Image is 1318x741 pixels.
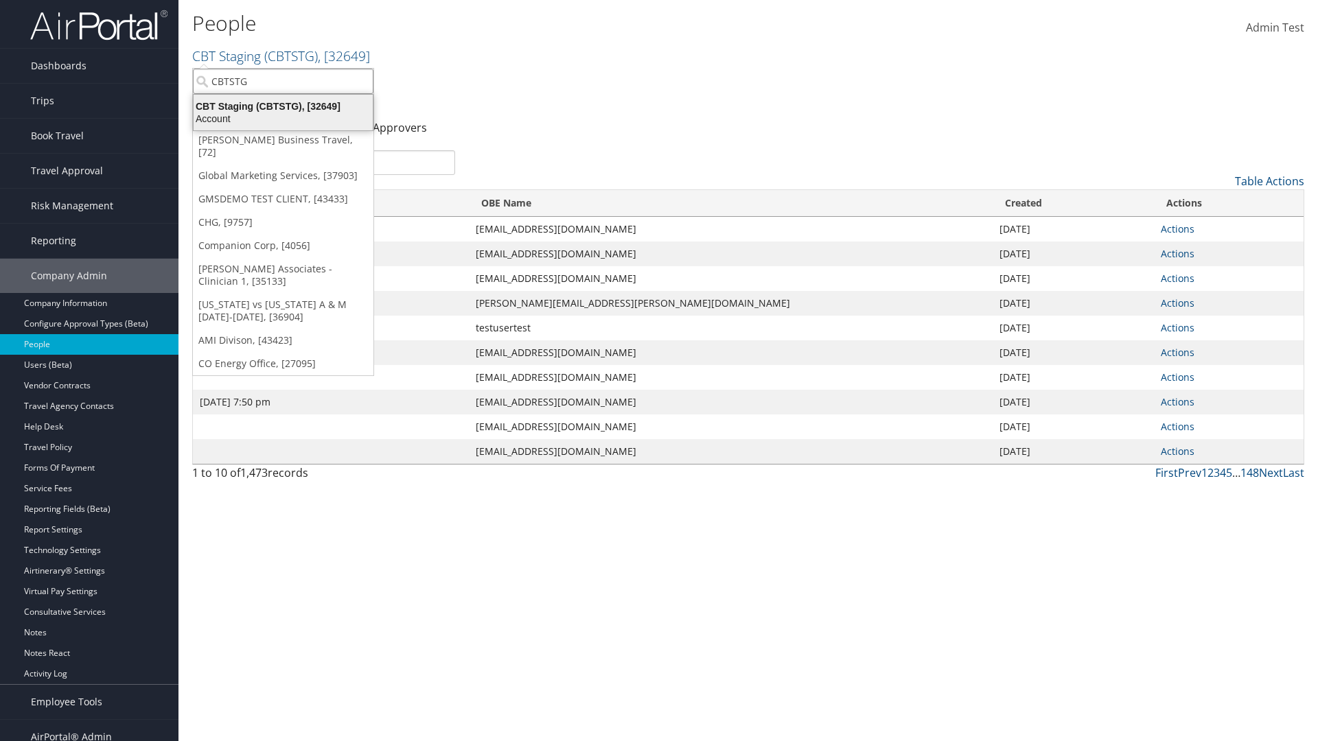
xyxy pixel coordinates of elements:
[1178,465,1201,480] a: Prev
[1207,465,1214,480] a: 2
[193,69,373,94] input: Search Accounts
[193,164,373,187] a: Global Marketing Services, [37903]
[31,189,113,223] span: Risk Management
[1161,321,1194,334] a: Actions
[1214,465,1220,480] a: 3
[264,47,318,65] span: ( CBTSTG )
[193,329,373,352] a: AMI Divison, [43423]
[193,293,373,329] a: [US_STATE] vs [US_STATE] A & M [DATE]-[DATE], [36904]
[993,439,1154,464] td: [DATE]
[31,685,102,719] span: Employee Tools
[1226,465,1232,480] a: 5
[193,187,373,211] a: GMSDEMO TEST CLIENT, [43433]
[993,291,1154,316] td: [DATE]
[1161,445,1194,458] a: Actions
[1161,346,1194,359] a: Actions
[193,234,373,257] a: Companion Corp, [4056]
[469,340,993,365] td: [EMAIL_ADDRESS][DOMAIN_NAME]
[1155,465,1178,480] a: First
[31,84,54,118] span: Trips
[1161,222,1194,235] a: Actions
[1161,370,1194,384] a: Actions
[31,224,76,258] span: Reporting
[193,257,373,293] a: [PERSON_NAME] Associates - Clinician 1, [35133]
[192,464,455,488] div: 1 to 10 of records
[31,119,84,153] span: Book Travel
[1232,465,1240,480] span: …
[469,266,993,291] td: [EMAIL_ADDRESS][DOMAIN_NAME]
[193,211,373,234] a: CHG, [9757]
[185,113,381,125] div: Account
[993,242,1154,266] td: [DATE]
[31,259,107,293] span: Company Admin
[993,217,1154,242] td: [DATE]
[469,190,993,217] th: OBE Name: activate to sort column ascending
[1154,190,1304,217] th: Actions
[993,266,1154,291] td: [DATE]
[1220,465,1226,480] a: 4
[193,352,373,375] a: CO Energy Office, [27095]
[469,365,993,390] td: [EMAIL_ADDRESS][DOMAIN_NAME]
[469,414,993,439] td: [EMAIL_ADDRESS][DOMAIN_NAME]
[469,291,993,316] td: [PERSON_NAME][EMAIL_ADDRESS][PERSON_NAME][DOMAIN_NAME]
[185,100,381,113] div: CBT Staging (CBTSTG), [32649]
[1161,272,1194,285] a: Actions
[469,242,993,266] td: [EMAIL_ADDRESS][DOMAIN_NAME]
[469,217,993,242] td: [EMAIL_ADDRESS][DOMAIN_NAME]
[31,154,103,188] span: Travel Approval
[318,47,370,65] span: , [ 32649 ]
[1246,20,1304,35] span: Admin Test
[469,439,993,464] td: [EMAIL_ADDRESS][DOMAIN_NAME]
[1235,174,1304,189] a: Table Actions
[469,390,993,414] td: [EMAIL_ADDRESS][DOMAIN_NAME]
[192,9,934,38] h1: People
[1259,465,1283,480] a: Next
[1161,296,1194,309] a: Actions
[1283,465,1304,480] a: Last
[1161,247,1194,260] a: Actions
[30,9,167,41] img: airportal-logo.png
[373,120,427,135] a: Approvers
[993,414,1154,439] td: [DATE]
[193,128,373,164] a: [PERSON_NAME] Business Travel, [72]
[1161,395,1194,408] a: Actions
[1246,7,1304,49] a: Admin Test
[192,47,370,65] a: CBT Staging
[993,365,1154,390] td: [DATE]
[240,465,268,480] span: 1,473
[993,190,1154,217] th: Created: activate to sort column ascending
[993,316,1154,340] td: [DATE]
[1201,465,1207,480] a: 1
[993,390,1154,414] td: [DATE]
[1240,465,1259,480] a: 148
[469,316,993,340] td: testusertest
[31,49,86,83] span: Dashboards
[1161,420,1194,433] a: Actions
[193,390,469,414] td: [DATE] 7:50 pm
[993,340,1154,365] td: [DATE]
